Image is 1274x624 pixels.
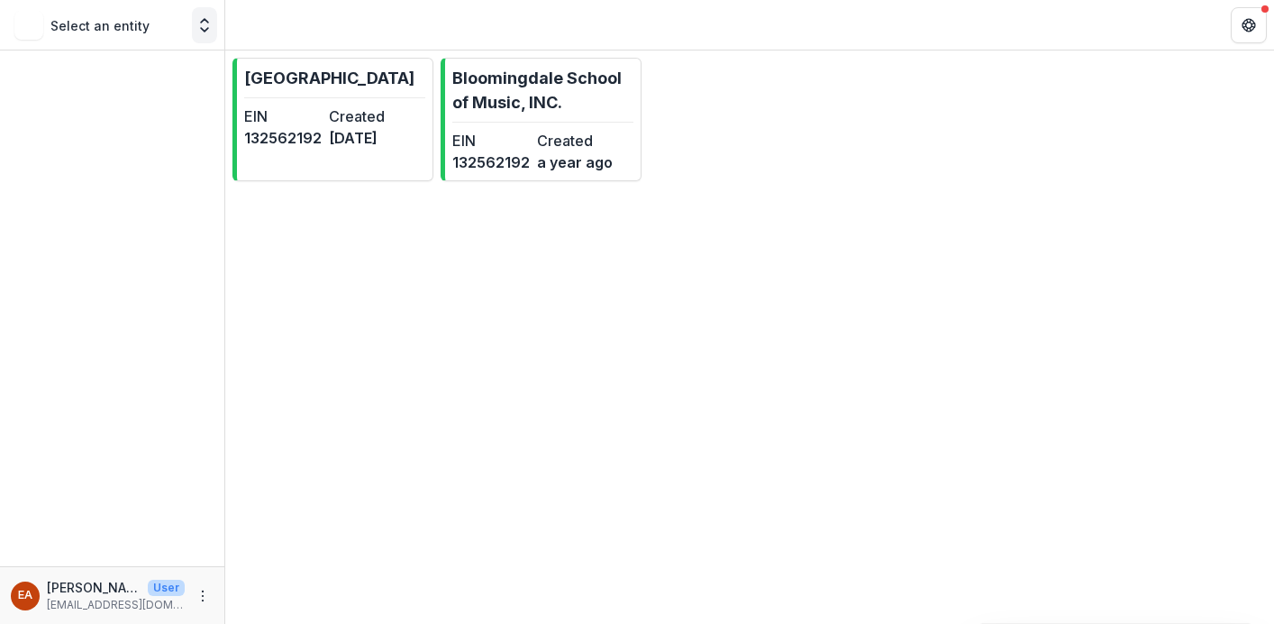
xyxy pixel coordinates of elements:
dt: EIN [452,130,530,151]
button: Get Help [1231,7,1267,43]
p: [PERSON_NAME] [47,578,141,597]
p: Select an entity [50,16,150,35]
img: Select an entity [14,11,43,40]
dd: 132562192 [244,127,322,149]
dt: EIN [244,106,322,127]
p: Bloomingdale School of Music, INC. [452,66,633,115]
button: More [192,585,214,607]
dt: Created [329,106,406,127]
dd: 132562192 [452,151,530,173]
dt: Created [537,130,614,151]
div: Erika Atkins [18,590,32,601]
p: User [148,580,185,596]
dd: [DATE] [329,127,406,149]
dd: a year ago [537,151,614,173]
button: Open entity switcher [192,7,217,43]
a: Bloomingdale School of Music, INC.EIN132562192Createda year ago [441,58,642,181]
p: [GEOGRAPHIC_DATA] [244,66,414,90]
p: [EMAIL_ADDRESS][DOMAIN_NAME] [47,597,185,613]
a: [GEOGRAPHIC_DATA]EIN132562192Created[DATE] [232,58,433,181]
